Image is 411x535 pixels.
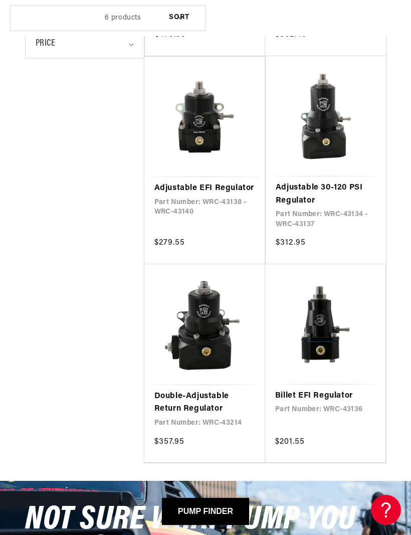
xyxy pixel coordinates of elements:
span: Price [36,37,55,51]
a: Double-Adjustable Return Regulator [154,390,255,416]
a: Adjustable EFI Regulator [154,182,255,195]
summary: Price [36,30,134,58]
button: PUMP FINDER [162,498,249,525]
span: 6 products [105,14,141,22]
a: Adjustable 30-120 PSI Regulator [276,182,376,207]
a: Billet EFI Regulator [275,390,375,403]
